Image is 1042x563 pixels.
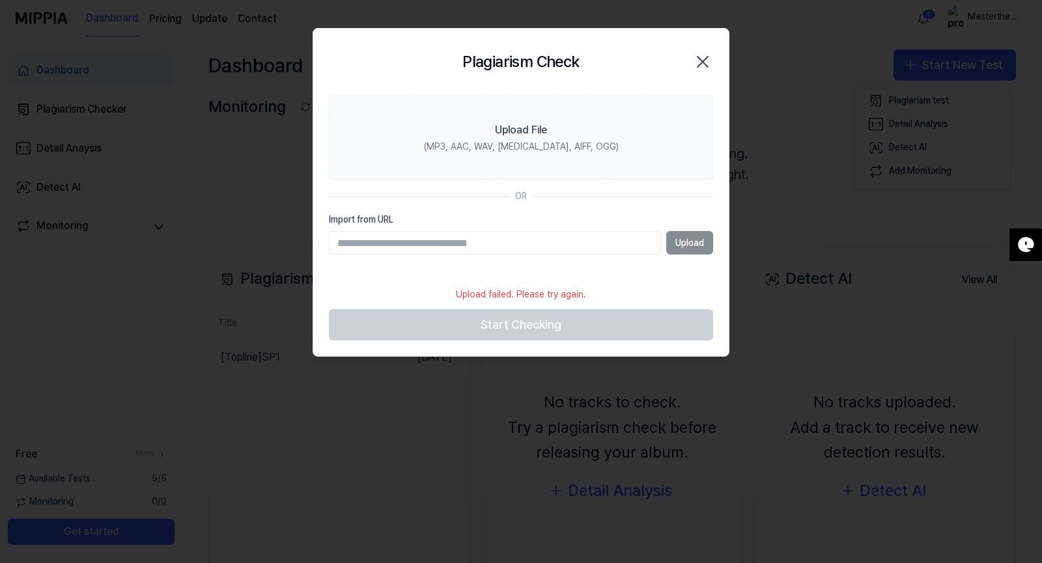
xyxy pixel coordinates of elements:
div: Upload File [495,122,547,138]
h2: Plagiarism Check [462,49,579,74]
label: Import from URL [329,213,713,227]
div: (MP3, AAC, WAV, [MEDICAL_DATA], AIFF, OGG) [424,141,619,154]
div: Upload failed. Please try again. [448,281,594,309]
div: OR [515,190,527,203]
